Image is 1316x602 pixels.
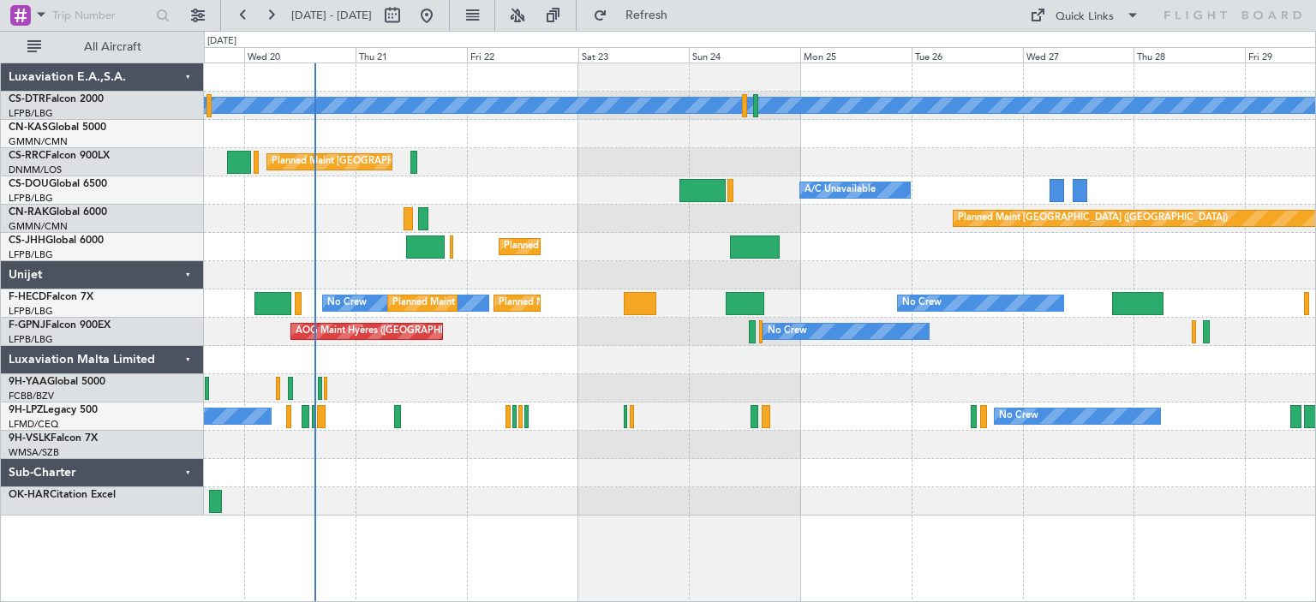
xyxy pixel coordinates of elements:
span: [DATE] - [DATE] [291,8,372,23]
div: No Crew [902,290,942,316]
span: CS-JHH [9,235,45,246]
a: OK-HARCitation Excel [9,490,116,500]
input: Trip Number [52,3,151,28]
div: No Crew [999,403,1038,429]
div: No Crew [768,319,807,344]
a: CS-DTRFalcon 2000 [9,94,104,104]
a: F-GPNJFalcon 900EX [9,320,111,331]
a: GMMN/CMN [9,135,68,148]
div: Planned Maint [GEOGRAPHIC_DATA] ([GEOGRAPHIC_DATA]) [272,149,541,175]
div: A/C Unavailable [805,177,876,203]
a: 9H-VSLKFalcon 7X [9,433,98,444]
div: Fri 22 [467,47,578,63]
span: F-HECD [9,292,46,302]
span: All Aircraft [45,41,181,53]
div: Planned Maint [GEOGRAPHIC_DATA] ([GEOGRAPHIC_DATA]) [499,290,769,316]
a: 9H-YAAGlobal 5000 [9,377,105,387]
span: CN-KAS [9,122,48,133]
a: LFPB/LBG [9,333,53,346]
a: CS-RRCFalcon 900LX [9,151,110,161]
a: LFPB/LBG [9,107,53,120]
div: Tue 26 [912,47,1023,63]
a: 9H-LPZLegacy 500 [9,405,98,415]
a: LFMD/CEQ [9,418,58,431]
span: CS-DTR [9,94,45,104]
div: Wed 20 [244,47,356,63]
span: CS-RRC [9,151,45,161]
div: Planned Maint [GEOGRAPHIC_DATA] ([GEOGRAPHIC_DATA]) [504,234,774,259]
div: [DATE] [207,34,236,49]
span: CN-RAK [9,207,49,218]
a: LFPB/LBG [9,192,53,205]
a: CS-JHHGlobal 6000 [9,235,104,246]
button: All Aircraft [19,33,186,61]
span: CS-DOU [9,179,49,189]
span: 9H-YAA [9,377,47,387]
span: Refresh [611,9,683,21]
span: 9H-VSLK [9,433,51,444]
a: WMSA/SZB [9,446,59,459]
div: Quick Links [1056,9,1114,26]
div: No Crew [327,290,367,316]
a: CN-KASGlobal 5000 [9,122,106,133]
span: OK-HAR [9,490,50,500]
div: Sat 23 [578,47,690,63]
div: Planned Maint [GEOGRAPHIC_DATA] ([GEOGRAPHIC_DATA]) [958,206,1228,231]
a: LFPB/LBG [9,305,53,318]
div: Thu 28 [1134,47,1245,63]
a: CN-RAKGlobal 6000 [9,207,107,218]
a: FCBB/BZV [9,390,54,402]
div: Thu 21 [356,47,467,63]
div: Wed 27 [1023,47,1134,63]
a: CS-DOUGlobal 6500 [9,179,107,189]
a: DNMM/LOS [9,164,62,176]
button: Refresh [585,2,688,29]
span: F-GPNJ [9,320,45,331]
a: GMMN/CMN [9,220,68,233]
button: Quick Links [1021,2,1148,29]
div: Planned Maint [GEOGRAPHIC_DATA] ([GEOGRAPHIC_DATA]) [392,290,662,316]
div: AOG Maint Hyères ([GEOGRAPHIC_DATA]-[GEOGRAPHIC_DATA]) [296,319,585,344]
span: 9H-LPZ [9,405,43,415]
div: Sun 24 [689,47,800,63]
div: Mon 25 [800,47,912,63]
a: LFPB/LBG [9,248,53,261]
a: F-HECDFalcon 7X [9,292,93,302]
